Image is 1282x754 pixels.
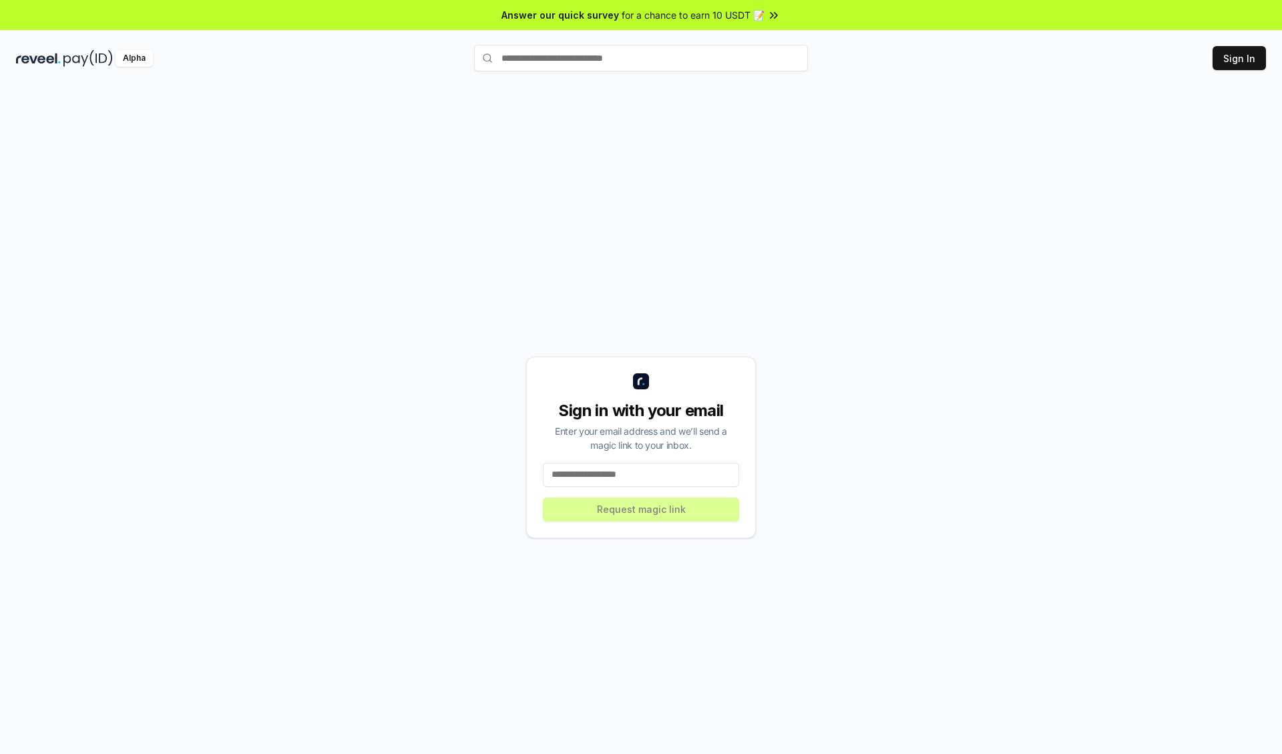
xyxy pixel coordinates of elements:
img: pay_id [63,50,113,67]
img: logo_small [633,373,649,389]
button: Sign In [1213,46,1266,70]
div: Enter your email address and we’ll send a magic link to your inbox. [543,424,739,452]
span: for a chance to earn 10 USDT 📝 [622,8,765,22]
img: reveel_dark [16,50,61,67]
div: Sign in with your email [543,400,739,421]
div: Alpha [116,50,153,67]
span: Answer our quick survey [501,8,619,22]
